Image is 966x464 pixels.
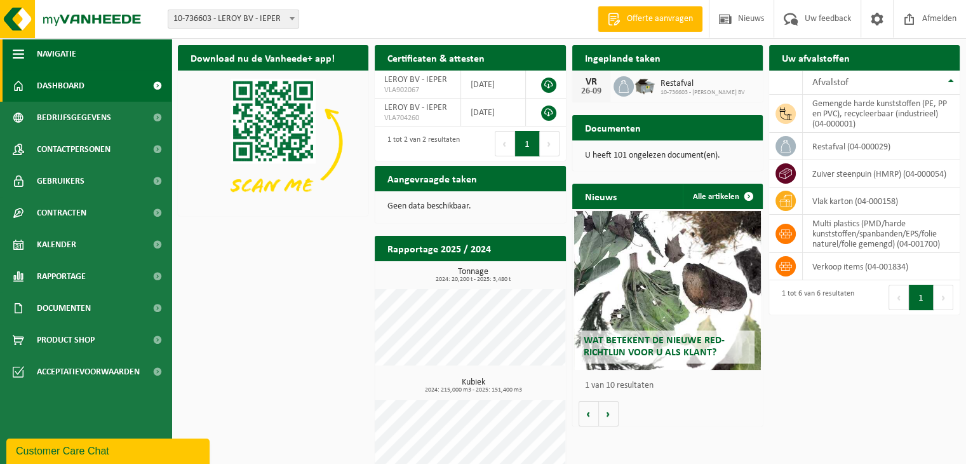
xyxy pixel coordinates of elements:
h2: Nieuws [572,184,629,208]
td: gemengde harde kunststoffen (PE, PP en PVC), recycleerbaar (industrieel) (04-000001) [803,95,960,133]
a: Alle artikelen [683,184,761,209]
span: Offerte aanvragen [624,13,696,25]
td: [DATE] [461,99,526,126]
p: Geen data beschikbaar. [387,202,553,211]
a: Offerte aanvragen [598,6,702,32]
button: Volgende [599,401,619,426]
img: Download de VHEPlus App [178,71,368,214]
h2: Rapportage 2025 / 2024 [375,236,504,261]
button: Next [934,285,953,310]
h2: Ingeplande taken [572,45,673,70]
img: WB-5000-GAL-GY-01 [634,74,655,96]
td: restafval (04-000029) [803,133,960,160]
h3: Tonnage [381,268,565,283]
span: Bedrijfsgegevens [37,102,111,133]
div: 1 tot 6 van 6 resultaten [775,283,854,311]
span: Restafval [661,79,745,89]
span: LEROY BV - IEPER [384,75,447,85]
span: 10-736603 - [PERSON_NAME] BV [661,89,745,97]
span: Navigatie [37,38,76,70]
td: multi plastics (PMD/harde kunststoffen/spanbanden/EPS/folie naturel/folie gemengd) (04-001700) [803,215,960,253]
span: Kalender [37,229,76,261]
span: Gebruikers [37,165,84,197]
span: VLA704260 [384,113,451,123]
span: Documenten [37,292,91,324]
div: 26-09 [579,87,604,96]
iframe: chat widget [6,436,212,464]
p: U heeft 101 ongelezen document(en). [585,151,750,160]
span: Contracten [37,197,86,229]
button: 1 [515,131,540,156]
button: Previous [889,285,909,310]
button: 1 [909,285,934,310]
span: Product Shop [37,324,95,356]
td: zuiver steenpuin (HMRP) (04-000054) [803,160,960,188]
span: VLA902067 [384,85,451,95]
a: Wat betekent de nieuwe RED-richtlijn voor u als klant? [574,211,761,370]
td: verkoop items (04-001834) [803,253,960,280]
span: Rapportage [37,261,86,292]
span: Dashboard [37,70,84,102]
span: Wat betekent de nieuwe RED-richtlijn voor u als klant? [584,336,725,358]
h2: Aangevraagde taken [375,166,490,191]
span: LEROY BV - IEPER [384,103,447,113]
button: Previous [495,131,515,156]
td: [DATE] [461,71,526,99]
span: 2024: 20,200 t - 2025: 3,480 t [381,276,565,283]
span: 10-736603 - LEROY BV - IEPER [168,10,299,28]
span: 10-736603 - LEROY BV - IEPER [168,10,299,29]
button: Vorige [579,401,599,426]
h2: Download nu de Vanheede+ app! [178,45,347,70]
h2: Uw afvalstoffen [769,45,862,70]
a: Bekijk rapportage [471,261,565,286]
p: 1 van 10 resultaten [585,381,756,390]
h2: Certificaten & attesten [375,45,497,70]
h3: Kubiek [381,378,565,393]
h2: Documenten [572,115,654,140]
td: vlak karton (04-000158) [803,188,960,215]
span: 2024: 215,000 m3 - 2025: 151,400 m3 [381,387,565,393]
span: Contactpersonen [37,133,111,165]
span: Afvalstof [812,78,849,88]
div: VR [579,77,604,87]
span: Acceptatievoorwaarden [37,356,140,388]
div: 1 tot 2 van 2 resultaten [381,130,460,158]
button: Next [540,131,560,156]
